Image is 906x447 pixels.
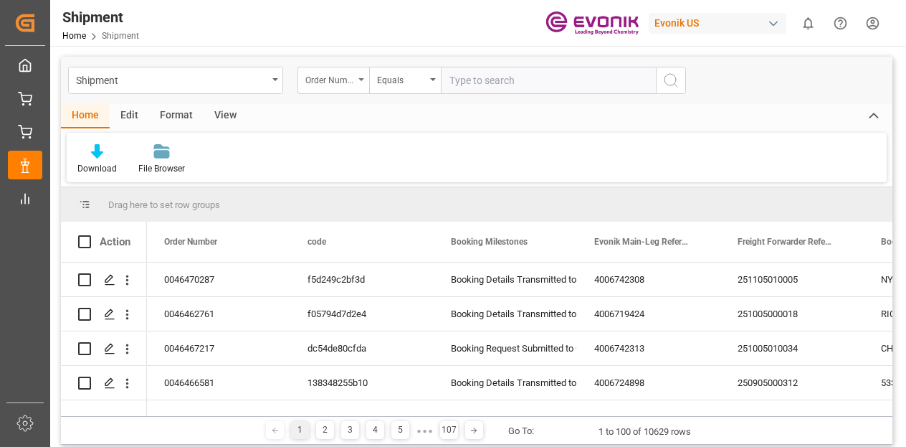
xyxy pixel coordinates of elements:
[720,297,864,331] div: 251005000018
[316,421,334,439] div: 2
[61,263,147,297] div: Press SPACE to select this row.
[508,424,534,438] div: Go To:
[204,104,247,128] div: View
[720,263,864,296] div: 251105010005
[440,421,458,439] div: 107
[594,237,690,247] span: Evonik Main-Leg Reference
[451,401,560,434] div: Booking Details Transmitted to SAP
[110,104,149,128] div: Edit
[61,400,147,435] div: Press SPACE to select this row.
[138,162,185,175] div: File Browser
[307,237,326,247] span: code
[147,331,290,365] div: 0046467217
[61,104,110,128] div: Home
[577,400,720,434] div: 4006502388
[62,6,139,28] div: Shipment
[62,31,86,41] a: Home
[545,11,639,36] img: Evonik-brand-mark-Deep-Purple-RGB.jpeg_1700498283.jpeg
[792,7,824,39] button: show 0 new notifications
[720,331,864,365] div: 251005010034
[577,297,720,331] div: 4006719424
[341,421,359,439] div: 3
[824,7,857,39] button: Help Center
[290,297,434,331] div: f05794d7d2e4
[720,400,864,434] div: 250205000312
[738,237,834,247] span: Freight Forwarder Reference
[291,421,309,439] div: 1
[305,70,354,87] div: Order Number
[61,297,147,331] div: Press SPACE to select this row.
[451,367,560,400] div: Booking Details Transmitted to SAP
[451,237,528,247] span: Booking Milestones
[290,400,434,434] div: 4f7714964b4e
[451,332,560,365] div: Booking Request Submitted to Ocean Carrier
[290,366,434,400] div: 138348255b10
[147,263,290,296] div: 0046470287
[108,199,220,210] span: Drag here to set row groups
[147,297,290,331] div: 0046462761
[656,67,686,94] button: search button
[68,67,283,94] button: open menu
[451,298,560,331] div: Booking Details Transmitted to SAP
[76,70,267,88] div: Shipment
[720,366,864,400] div: 250905000312
[441,67,656,94] input: Type to search
[149,104,204,128] div: Format
[61,366,147,400] div: Press SPACE to select this row.
[649,13,786,34] div: Evonik US
[599,425,691,439] div: 1 to 100 of 10629 rows
[577,331,720,365] div: 4006742313
[147,400,290,434] div: 0046428873
[61,331,147,366] div: Press SPACE to select this row.
[577,366,720,400] div: 4006724898
[366,421,384,439] div: 4
[391,421,409,439] div: 5
[290,263,434,296] div: f5d249c2bf3d
[290,331,434,365] div: dc54de80cfda
[577,263,720,296] div: 4006742308
[377,70,426,87] div: Equals
[451,263,560,296] div: Booking Details Transmitted to SAP
[77,162,117,175] div: Download
[297,67,369,94] button: open menu
[147,366,290,400] div: 0046466581
[416,425,432,436] div: ● ● ●
[164,237,217,247] span: Order Number
[100,235,130,248] div: Action
[649,9,792,37] button: Evonik US
[369,67,441,94] button: open menu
